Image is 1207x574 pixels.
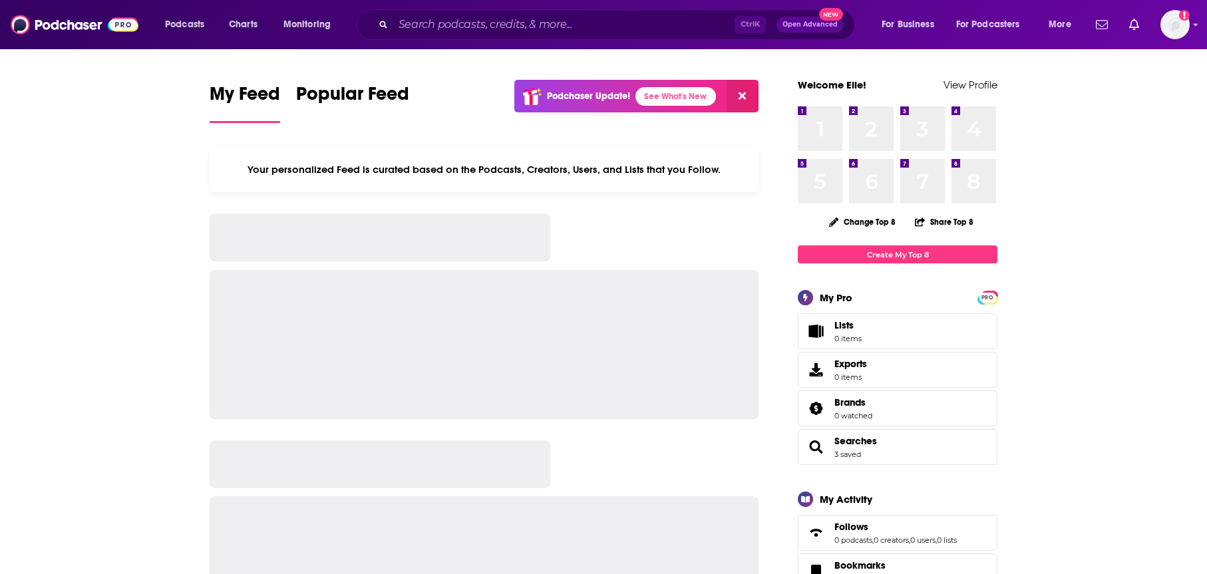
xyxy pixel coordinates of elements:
[229,15,258,34] span: Charts
[834,396,872,408] a: Brands
[798,313,997,349] a: Lists
[635,87,716,106] a: See What's New
[936,535,937,545] span: ,
[834,435,877,447] a: Searches
[735,16,766,33] span: Ctrl K
[1091,13,1113,36] a: Show notifications dropdown
[11,12,138,37] img: Podchaser - Follow, Share and Rate Podcasts
[1160,10,1190,39] img: User Profile
[547,90,630,102] p: Podchaser Update!
[937,535,957,545] a: 0 lists
[821,214,904,230] button: Change Top 8
[872,535,874,545] span: ,
[834,358,867,370] span: Exports
[210,82,280,123] a: My Feed
[165,15,204,34] span: Podcasts
[274,14,348,35] button: open menu
[979,292,995,302] a: PRO
[798,390,997,426] span: Brands
[283,15,331,34] span: Monitoring
[782,21,838,28] span: Open Advanced
[834,559,912,571] a: Bookmarks
[1124,13,1144,36] a: Show notifications dropdown
[802,322,829,341] span: Lists
[1160,10,1190,39] span: Logged in as elleb2btech
[834,521,957,533] a: Follows
[882,15,934,34] span: For Business
[802,523,829,542] a: Follows
[834,319,862,331] span: Lists
[948,14,1039,35] button: open menu
[910,535,936,545] a: 0 users
[944,78,997,91] a: View Profile
[914,209,974,235] button: Share Top 8
[1160,10,1190,39] button: Show profile menu
[210,147,759,192] div: Your personalized Feed is curated based on the Podcasts, Creators, Users, and Lists that you Follow.
[820,291,852,304] div: My Pro
[834,372,867,382] span: 0 items
[798,245,997,263] a: Create My Top 8
[798,429,997,465] span: Searches
[834,521,868,533] span: Follows
[802,438,829,456] a: Searches
[369,9,868,40] div: Search podcasts, credits, & more...
[296,82,409,123] a: Popular Feed
[1179,10,1190,21] svg: Add a profile image
[872,14,951,35] button: open menu
[834,450,861,459] a: 3 saved
[210,82,280,113] span: My Feed
[296,82,409,113] span: Popular Feed
[874,535,909,545] a: 0 creators
[819,8,843,21] span: New
[802,360,829,379] span: Exports
[802,399,829,418] a: Brands
[220,14,265,35] a: Charts
[834,396,866,408] span: Brands
[156,14,222,35] button: open menu
[776,17,844,33] button: Open AdvancedNew
[979,293,995,303] span: PRO
[393,14,735,35] input: Search podcasts, credits, & more...
[798,78,866,91] a: Welcome Elle!
[820,493,872,505] div: My Activity
[834,319,854,331] span: Lists
[909,535,910,545] span: ,
[834,535,872,545] a: 0 podcasts
[1039,14,1088,35] button: open menu
[1049,15,1071,34] span: More
[834,334,862,343] span: 0 items
[834,411,872,420] a: 0 watched
[798,515,997,551] span: Follows
[956,15,1020,34] span: For Podcasters
[798,352,997,388] a: Exports
[834,559,886,571] span: Bookmarks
